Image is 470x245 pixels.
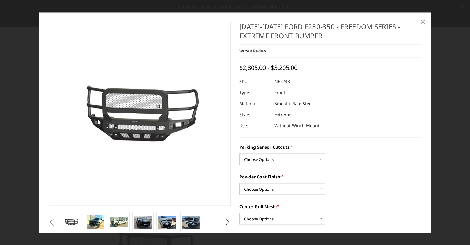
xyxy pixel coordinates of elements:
dd: Without Winch Mount [274,120,319,131]
dd: Smooth Plate Steel [274,98,313,109]
button: Previous [47,218,57,227]
dt: Material: [239,98,270,109]
img: 2023-2025 Ford F250-350 - Freedom Series - Extreme Front Bumper [110,217,128,228]
a: Write a Review [239,48,266,54]
a: Close [418,17,428,27]
dd: NEF23B [274,76,290,87]
span: × [420,15,426,28]
h1: [DATE]-[DATE] Ford F250-350 - Freedom Series - Extreme Front Bumper [239,22,421,45]
img: 2023-2025 Ford F250-350 - Freedom Series - Extreme Front Bumper [87,215,104,229]
img: 2023-2025 Ford F250-350 - Freedom Series - Extreme Front Bumper [158,216,175,229]
label: Parking Sensor Cutouts: [239,144,421,150]
span: $2,805.00 - $3,205.00 [239,63,297,72]
img: 2023-2025 Ford F250-350 - Freedom Series - Extreme Front Bumper [182,216,199,229]
iframe: Chat Widget [439,216,470,245]
label: Center Grill Mesh: [239,203,421,210]
dt: Style: [239,109,270,120]
button: Next [223,218,232,227]
a: 2023-2025 Ford F250-350 - Freedom Series - Extreme Front Bumper [49,22,231,206]
img: 2023-2025 Ford F250-350 - Freedom Series - Extreme Front Bumper [134,216,151,229]
dd: Extreme [274,109,291,120]
dt: Type: [239,87,270,98]
dd: Front [274,87,285,98]
dt: Use: [239,120,270,131]
label: Powder Coat Finish: [239,174,421,180]
dt: SKU: [239,76,270,87]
